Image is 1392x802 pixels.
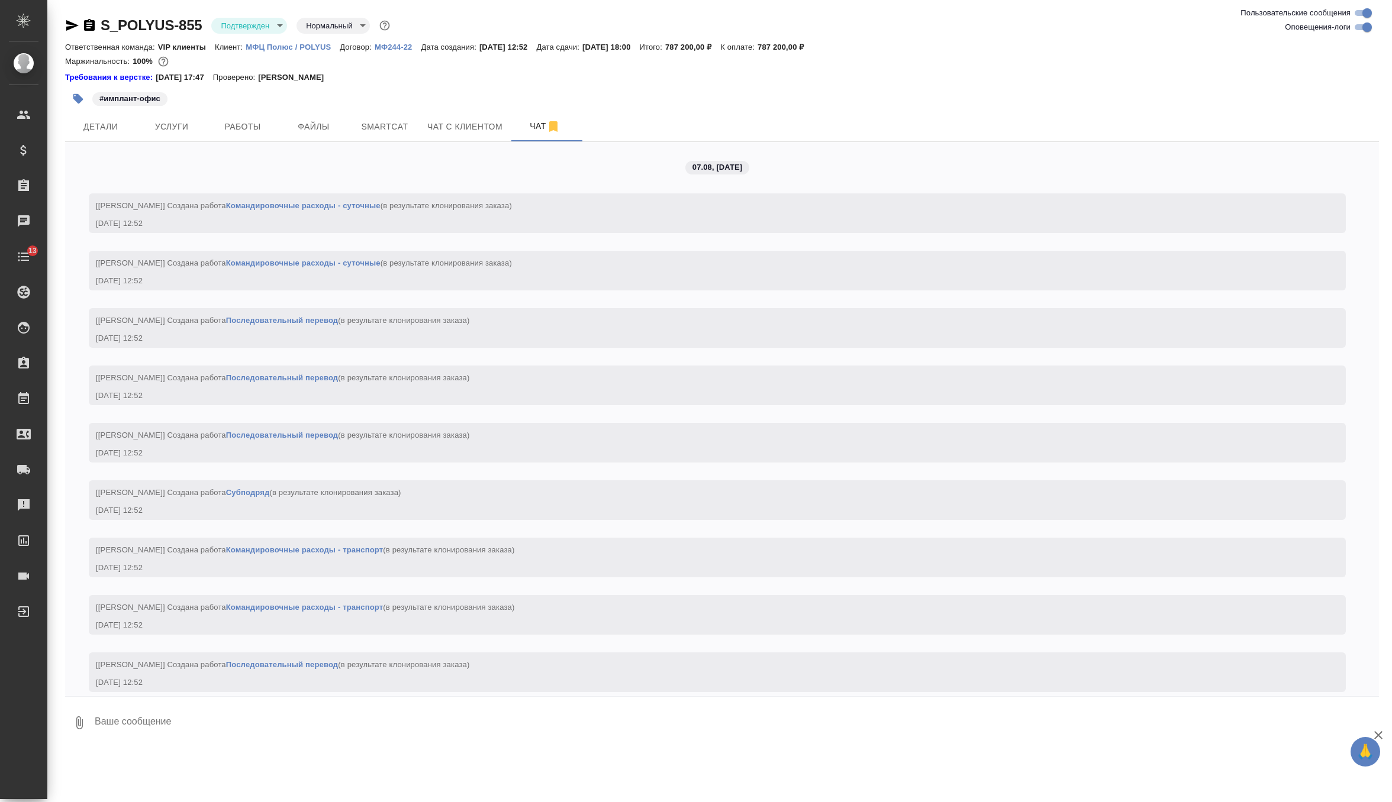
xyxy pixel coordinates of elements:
[65,72,156,83] div: Нажми, чтобы открыть папку с инструкцией
[297,18,370,34] div: Подтвержден
[96,390,1304,402] div: [DATE] 12:52
[65,57,133,66] p: Маржинальность:
[640,43,665,51] p: Итого:
[96,545,514,554] span: [[PERSON_NAME]] Создана работа (в результате клонирования заказа)
[375,43,421,51] p: МФ244-22
[21,245,44,257] span: 13
[285,119,342,134] span: Файлы
[211,18,287,34] div: Подтвержден
[96,431,469,439] span: [[PERSON_NAME]] Создана работа (в результате клонирования заказа)
[96,488,401,497] span: [[PERSON_NAME]] Создана работа (в результате клонирования заказа)
[340,43,375,51] p: Договор:
[1351,737,1380,767] button: 🙏
[82,18,96,33] button: Скопировать ссылку
[226,431,339,439] a: Последовательный перевод
[3,242,44,271] a: 13
[96,201,512,210] span: [[PERSON_NAME]] Создана работа (в результате клонирования заказа)
[665,43,720,51] p: 787 200,00 ₽
[517,119,573,134] span: Чат
[96,373,469,382] span: [[PERSON_NAME]] Создана работа (в результате клонирования заказа)
[96,562,1304,574] div: [DATE] 12:52
[96,316,469,325] span: [[PERSON_NAME]] Создана работа (в результате клонирования заказа)
[479,43,537,51] p: [DATE] 12:52
[226,488,270,497] a: Субподряд
[217,21,273,31] button: Подтвержден
[72,119,129,134] span: Детали
[96,275,1304,287] div: [DATE] 12:52
[96,218,1304,229] div: [DATE] 12:52
[96,619,1304,631] div: [DATE] 12:52
[246,41,340,51] a: МФЦ Полюс / POLYUS
[692,161,742,173] p: 07.08, [DATE]
[213,72,259,83] p: Проверено:
[246,43,340,51] p: МФЦ Полюс / POLYUS
[96,603,514,612] span: [[PERSON_NAME]] Создана работа (в результате клонирования заказа)
[91,93,169,103] span: имплант-офис
[99,93,160,105] p: #имплант-офис
[158,43,215,51] p: VIP клиенты
[226,373,339,382] a: Последовательный перевод
[302,21,356,31] button: Нормальный
[226,603,384,612] a: Командировочные расходы - транспорт
[96,447,1304,459] div: [DATE] 12:52
[65,43,158,51] p: Ответственная команда:
[1355,739,1375,764] span: 🙏
[356,119,413,134] span: Smartcat
[226,660,339,669] a: Последовательный перевод
[96,677,1304,688] div: [DATE] 12:52
[65,72,156,83] a: Требования к верстке:
[226,258,381,267] a: Командировочные расходы - суточные
[133,57,156,66] p: 100%
[226,545,384,554] a: Командировочные расходы - транспорт
[1240,7,1351,19] span: Пользовательские сообщения
[65,86,91,112] button: Добавить тэг
[96,660,469,669] span: [[PERSON_NAME]] Создана работа (в результате клонирования заказа)
[101,17,202,33] a: S_POLYUS-855
[720,43,758,51] p: К оплате:
[537,43,582,51] p: Дата сдачи:
[65,18,79,33] button: Скопировать ссылку для ЯМессенджера
[215,43,246,51] p: Клиент:
[143,119,200,134] span: Услуги
[375,41,421,51] a: МФ244-22
[582,43,640,51] p: [DATE] 18:00
[427,119,502,134] span: Чат с клиентом
[156,72,213,83] p: [DATE] 17:47
[421,43,479,51] p: Дата создания:
[546,119,560,134] svg: Отписаться
[96,332,1304,344] div: [DATE] 12:52
[258,72,333,83] p: [PERSON_NAME]
[226,201,381,210] a: Командировочные расходы - суточные
[758,43,813,51] p: 787 200,00 ₽
[1285,21,1351,33] span: Оповещения-логи
[377,18,392,33] button: Доп статусы указывают на важность/срочность заказа
[96,505,1304,516] div: [DATE] 12:52
[96,258,512,267] span: [[PERSON_NAME]] Создана работа (в результате клонирования заказа)
[226,316,339,325] a: Последовательный перевод
[214,119,271,134] span: Работы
